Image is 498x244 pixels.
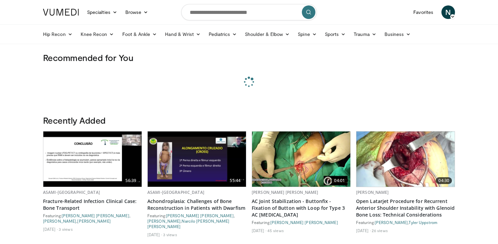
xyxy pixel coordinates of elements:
[356,131,455,187] a: 04:30
[43,52,455,63] h3: Recommended for You
[267,228,284,233] li: 45 views
[252,228,266,233] li: [DATE]
[166,213,234,218] a: [PERSON_NAME] [PERSON_NAME]
[43,189,100,195] a: ASAMI-[GEOGRAPHIC_DATA]
[321,27,350,41] a: Sports
[43,219,76,223] a: [PERSON_NAME]
[241,27,294,41] a: Shoulder & Elbow
[252,131,350,187] img: c2f644dc-a967-485d-903d-283ce6bc3929.620x360_q85_upscale.jpg
[147,232,162,237] li: [DATE]
[163,232,177,237] li: 3 views
[147,198,246,211] a: Achondroplasia: Challenges of Bone Reconstruction in Patients with Dwarfism
[441,5,455,19] a: N
[409,220,437,225] a: Tyler Uppstrom
[356,228,371,233] li: [DATE]
[380,27,415,41] a: Business
[147,219,181,223] a: [PERSON_NAME]
[252,131,350,187] a: 04:01
[43,198,142,211] a: Fracture-Related Infection Clinical Case: Bone Transport
[356,131,455,187] img: 2b2da37e-a9b6-423e-b87e-b89ec568d167.620x360_q85_upscale.jpg
[147,213,246,229] div: Featuring: , ,
[205,27,241,41] a: Pediatrics
[375,220,408,225] a: [PERSON_NAME]
[59,226,73,232] li: 3 views
[148,131,246,187] img: 4f2bc282-22c3-41e7-a3f0-d3b33e5d5e41.620x360_q85_upscale.jpg
[43,131,142,187] a: 56:39
[436,177,452,184] span: 04:30
[356,198,455,218] a: Open Latarjet Procedure for Recurrent Anterior Shoulder Instability with Glenoid Bone Loss: Techn...
[181,4,317,20] input: Search topics, interventions
[356,189,389,195] a: [PERSON_NAME]
[83,5,121,19] a: Specialties
[409,5,437,19] a: Favorites
[123,177,139,184] span: 56:39
[147,189,204,195] a: ASAMI-[GEOGRAPHIC_DATA]
[118,27,161,41] a: Foot & Ankle
[372,228,388,233] li: 26 views
[77,219,110,223] a: [PERSON_NAME]
[43,213,142,224] div: Featuring: , ,
[43,9,79,16] img: VuMedi Logo
[43,131,142,187] img: 7827b68c-edda-4073-a757-b2e2fb0a5246.620x360_q85_upscale.jpg
[350,27,380,41] a: Trauma
[43,115,455,126] h3: Recently Added
[121,5,152,19] a: Browse
[43,226,58,232] li: [DATE]
[147,219,230,229] a: Narcilo [PERSON_NAME] [PERSON_NAME]
[62,213,129,218] a: [PERSON_NAME] [PERSON_NAME]
[252,198,351,218] a: AC Joint Stabilization - Buttonfix - Fixation of Button with Loop for Type 3 AC [MEDICAL_DATA]
[77,27,118,41] a: Knee Recon
[148,131,246,187] a: 55:44
[252,189,318,195] a: [PERSON_NAME] [PERSON_NAME]
[356,220,455,225] div: Featuring: ,
[161,27,205,41] a: Hand & Wrist
[294,27,320,41] a: Spine
[39,27,77,41] a: Hip Recon
[227,177,243,184] span: 55:44
[331,177,348,184] span: 04:01
[252,220,351,225] div: Featuring:
[270,220,338,225] a: [PERSON_NAME] [PERSON_NAME]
